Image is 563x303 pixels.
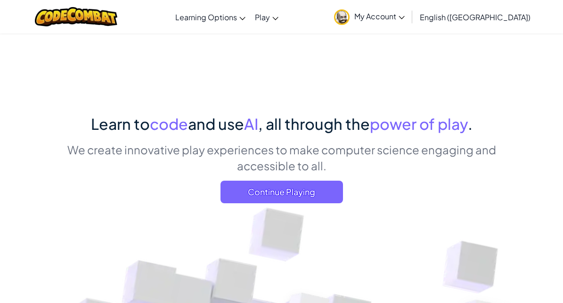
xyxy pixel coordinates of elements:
[91,114,150,133] span: Learn to
[420,12,530,22] span: English ([GEOGRAPHIC_DATA])
[220,181,343,203] a: Continue Playing
[171,4,250,30] a: Learning Options
[370,114,468,133] span: power of play
[354,11,405,21] span: My Account
[35,7,117,26] img: CodeCombat logo
[60,142,503,174] p: We create innovative play experiences to make computer science engaging and accessible to all.
[244,114,258,133] span: AI
[334,9,350,25] img: avatar
[255,12,270,22] span: Play
[329,2,409,32] a: My Account
[415,4,535,30] a: English ([GEOGRAPHIC_DATA])
[188,114,244,133] span: and use
[150,114,188,133] span: code
[250,4,283,30] a: Play
[175,12,237,22] span: Learning Options
[258,114,370,133] span: , all through the
[468,114,473,133] span: .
